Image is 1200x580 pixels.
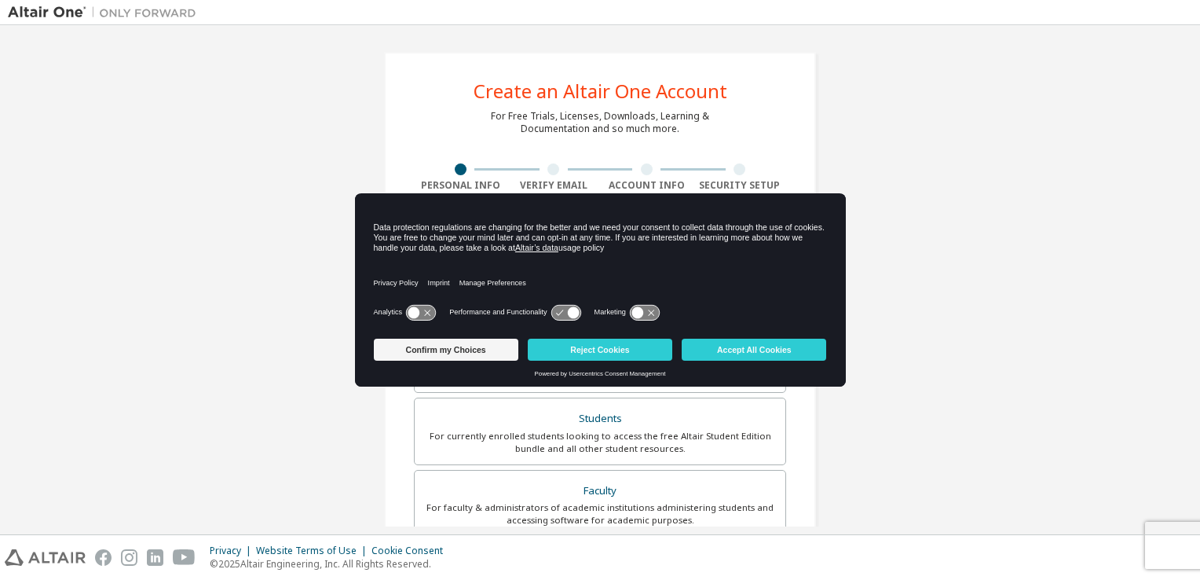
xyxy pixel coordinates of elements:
[371,545,452,557] div: Cookie Consent
[507,179,601,192] div: Verify Email
[95,549,112,566] img: facebook.svg
[210,557,452,571] p: © 2025 Altair Engineering, Inc. All Rights Reserved.
[210,545,256,557] div: Privacy
[8,5,204,20] img: Altair One
[600,179,693,192] div: Account Info
[147,549,163,566] img: linkedin.svg
[474,82,727,101] div: Create an Altair One Account
[121,549,137,566] img: instagram.svg
[5,549,86,566] img: altair_logo.svg
[173,549,196,566] img: youtube.svg
[424,430,776,455] div: For currently enrolled students looking to access the free Altair Student Edition bundle and all ...
[256,545,371,557] div: Website Terms of Use
[424,408,776,430] div: Students
[424,480,776,502] div: Faculty
[693,179,787,192] div: Security Setup
[491,110,709,135] div: For Free Trials, Licenses, Downloads, Learning & Documentation and so much more.
[424,501,776,527] div: For faculty & administrators of academic institutions administering students and accessing softwa...
[414,179,507,192] div: Personal Info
